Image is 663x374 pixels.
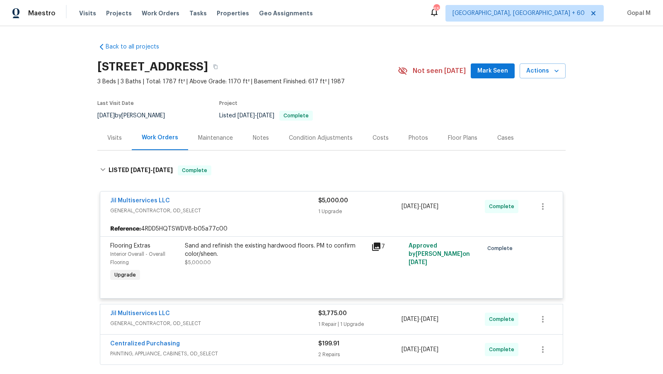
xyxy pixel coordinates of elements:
[318,320,402,328] div: 1 Repair | 1 Upgrade
[142,134,178,142] div: Work Orders
[153,167,173,173] span: [DATE]
[259,9,313,17] span: Geo Assignments
[421,316,438,322] span: [DATE]
[110,341,180,347] a: Centralized Purchasing
[208,59,223,74] button: Copy Address
[110,311,170,316] a: Jil Multiservices LLC
[318,311,347,316] span: $3,775.00
[487,244,516,253] span: Complete
[97,43,177,51] a: Back to all projects
[110,350,318,358] span: PAINTING, APPLIANCE, CABINETS, OD_SELECT
[142,9,179,17] span: Work Orders
[79,9,96,17] span: Visits
[97,157,566,184] div: LISTED [DATE]-[DATE]Complete
[219,101,237,106] span: Project
[106,9,132,17] span: Projects
[624,9,651,17] span: Gopal M
[497,134,514,142] div: Cases
[318,198,348,204] span: $5,000.00
[471,63,515,79] button: Mark Seen
[371,242,404,252] div: 7
[179,166,211,175] span: Complete
[402,347,419,352] span: [DATE]
[373,134,389,142] div: Costs
[520,63,566,79] button: Actions
[28,9,56,17] span: Maestro
[402,202,438,211] span: -
[107,134,122,142] div: Visits
[257,113,274,119] span: [DATE]
[110,319,318,328] span: GENERAL_CONTRACTOR, OD_SELECT
[280,113,312,118] span: Complete
[110,198,170,204] a: Jil Multiservices LLC
[477,66,508,76] span: Mark Seen
[97,101,134,106] span: Last Visit Date
[237,113,274,119] span: -
[185,260,211,265] span: $5,000.00
[433,5,439,13] div: 657
[448,134,477,142] div: Floor Plans
[421,204,438,209] span: [DATE]
[109,165,173,175] h6: LISTED
[289,134,353,142] div: Condition Adjustments
[185,242,366,258] div: Sand and refinish the existing hardwood floors. PM to confirm color/sheen.
[237,113,255,119] span: [DATE]
[253,134,269,142] div: Notes
[131,167,150,173] span: [DATE]
[131,167,173,173] span: -
[526,66,559,76] span: Actions
[402,316,419,322] span: [DATE]
[110,252,165,265] span: Interior Overall - Overall Flooring
[402,345,438,354] span: -
[110,206,318,215] span: GENERAL_CONTRACTOR, OD_SELECT
[97,78,398,86] span: 3 Beds | 3 Baths | Total: 1787 ft² | Above Grade: 1170 ft² | Basement Finished: 617 ft² | 1987
[97,113,115,119] span: [DATE]
[100,221,563,236] div: 4RDD5HQTSWDV8-b05a77c00
[97,63,208,71] h2: [STREET_ADDRESS]
[489,315,518,323] span: Complete
[489,202,518,211] span: Complete
[402,315,438,323] span: -
[198,134,233,142] div: Maintenance
[318,341,339,347] span: $199.91
[219,113,313,119] span: Listed
[217,9,249,17] span: Properties
[110,243,150,249] span: Flooring Extras
[111,271,139,279] span: Upgrade
[413,67,466,75] span: Not seen [DATE]
[110,225,141,233] b: Reference:
[409,243,470,265] span: Approved by [PERSON_NAME] on
[421,347,438,352] span: [DATE]
[318,207,402,216] div: 1 Upgrade
[489,345,518,354] span: Complete
[409,134,428,142] div: Photos
[97,111,175,121] div: by [PERSON_NAME]
[318,350,402,359] div: 2 Repairs
[402,204,419,209] span: [DATE]
[452,9,585,17] span: [GEOGRAPHIC_DATA], [GEOGRAPHIC_DATA] + 60
[409,260,427,265] span: [DATE]
[189,10,207,16] span: Tasks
